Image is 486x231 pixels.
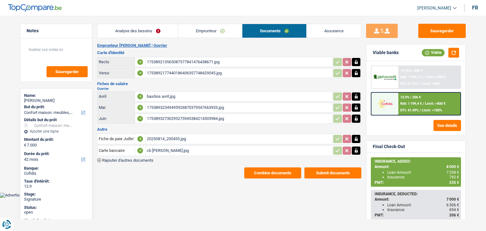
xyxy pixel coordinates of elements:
[449,208,459,212] span: 694 €
[99,94,134,99] div: Avril
[387,170,459,175] div: Loan Amount:
[400,69,423,73] div: 12.99% | 206 €
[24,137,87,142] label: Montant du prêt:
[400,82,419,86] span: DTI: 41.51%
[97,158,153,162] button: Rajouter d'autres documents
[375,180,459,185] div: PMT:
[24,117,88,122] div: Détails but du prêt
[400,108,419,112] span: DTI: 41.49%
[178,24,242,38] a: Emprunteur
[24,171,88,176] div: Cofidis
[24,104,87,109] label: But du prêt:
[375,159,459,164] div: INSURANCE, ADDED:
[449,175,459,179] span: 792 €
[373,50,399,55] div: Viable banks
[97,127,361,131] h3: Autre
[97,43,361,48] h2: Emprunteur [PERSON_NAME] | Ouvrier
[423,75,424,79] span: /
[425,102,445,106] span: Limit: >800 €
[373,98,396,109] img: Cofidis
[8,4,62,12] img: TopCompare Logo
[446,165,459,169] span: 8 000 €
[375,197,459,202] div: Amount:
[446,203,459,207] span: 6 306 €
[97,24,178,38] a: Analyse des besoins
[400,102,422,106] span: NAI: 1 199,4 €
[97,51,361,55] h3: Carte d'identité
[387,208,459,212] div: Insurance:
[373,144,405,149] div: Final Check-Out
[373,74,396,81] img: AlphaCredit
[433,120,461,131] button: See details
[137,105,143,110] div: A
[147,68,331,78] div: 1753892177440186406357748429045.jpg
[24,210,88,215] div: open
[375,165,459,169] div: Amount:
[147,92,331,101] div: basilios avril.jpg
[422,49,445,56] div: Viable
[137,59,143,65] div: A
[412,3,457,13] a: [PERSON_NAME]
[24,192,88,197] div: Stage:
[449,180,459,185] span: 235 €
[97,82,361,86] h3: Fiches de salaire
[418,24,466,38] button: Sauvegarder
[147,146,331,155] div: cb [PERSON_NAME].jpg
[375,213,459,217] div: PMT:
[99,116,134,121] div: Juin
[137,116,143,122] div: A
[24,151,87,156] label: Durée du prêt:
[387,175,459,179] div: Insurance:
[244,167,301,178] button: Combine documents
[137,94,143,99] div: A
[24,179,88,184] div: Taux d'intérêt:
[147,114,331,123] div: 17538932730295275945384214303984.jpg
[422,82,440,86] span: Limit: <60%
[417,5,451,11] span: [PERSON_NAME]
[55,70,79,74] span: Sauvegarder
[425,75,445,79] span: Limit: >750 €
[387,203,459,207] div: Loan Amount:
[446,197,459,202] span: 7 000 €
[472,5,478,11] div: fr
[420,82,421,86] span: /
[99,105,134,110] div: Mai
[400,95,421,99] div: 12.9% | 206 €
[137,136,143,142] div: A
[99,71,134,75] div: Verso
[137,148,143,153] div: A
[27,28,86,34] h5: Notes
[147,57,331,67] div: 175389213565087577841476438671.jpg
[400,75,422,79] span: NAI: 1 199,1 €
[304,167,361,178] button: Submit documents
[307,24,361,38] a: Assurance
[102,158,153,162] span: Rajouter d'autres documents
[147,134,331,144] div: 20250814_200455.jpg
[24,143,26,148] span: €
[97,87,361,91] h2: Ouvrier
[24,129,88,134] div: Ajouter une ligne
[420,108,421,112] span: /
[24,205,88,210] div: Status:
[375,192,459,196] div: INSURANCE, DEDUCTED:
[24,166,88,171] div: Banque:
[24,93,88,98] div: Name:
[99,59,134,64] div: Recto
[24,197,88,202] div: Signature
[24,218,88,223] div: Simulation Date:
[147,103,331,112] div: 17538932349495926870379547663933.jpg
[446,170,459,175] span: 7 208 €
[24,98,88,103] div: [PERSON_NAME]
[422,108,442,112] span: Limit: <100%
[47,66,88,77] button: Sauvegarder
[449,213,459,217] span: 206 €
[24,184,88,189] div: 12.9
[423,102,424,106] span: /
[242,24,306,38] a: Documents
[137,70,143,76] div: A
